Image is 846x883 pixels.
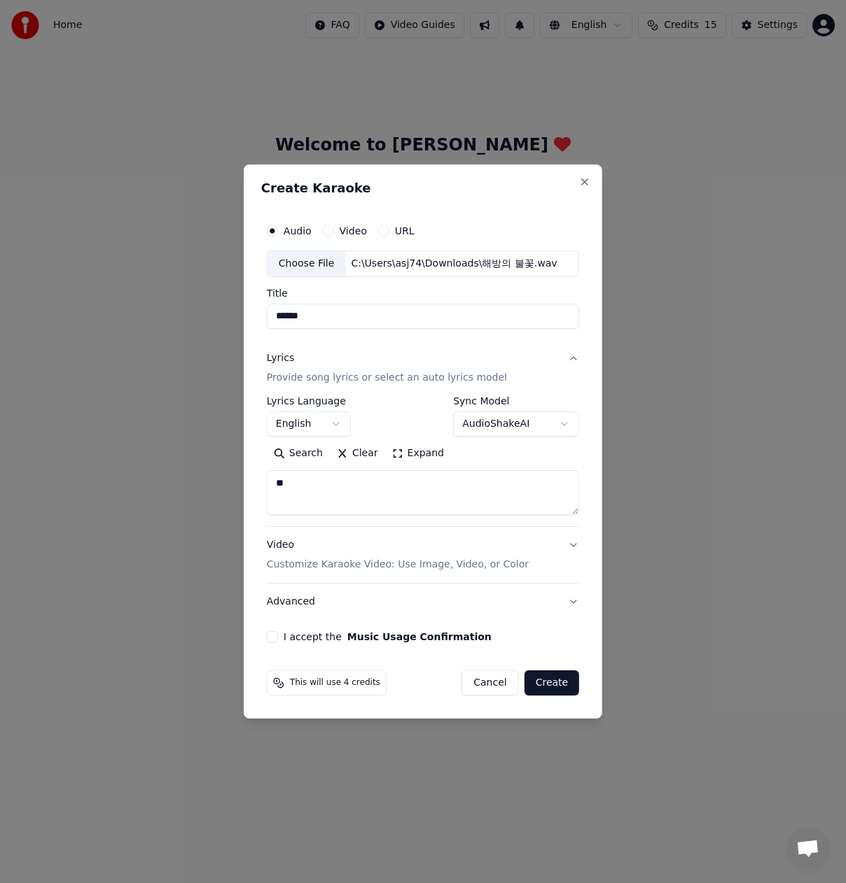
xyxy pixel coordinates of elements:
label: Video [340,226,367,236]
button: I accept the [347,632,492,642]
button: VideoCustomize Karaoke Video: Use Image, Video, or Color [267,527,579,583]
p: Provide song lyrics or select an auto lyrics model [267,371,507,385]
div: Lyrics [267,351,294,365]
button: Clear [330,442,385,465]
div: LyricsProvide song lyrics or select an auto lyrics model [267,396,579,526]
button: Expand [385,442,451,465]
label: Sync Model [453,396,579,406]
label: Audio [284,226,312,236]
button: Search [267,442,330,465]
button: Advanced [267,584,579,620]
div: Choose File [268,251,346,276]
div: Video [267,538,529,572]
div: C:\Users\asj74\Downloads\해방의 불꽃.wav [345,257,562,271]
p: Customize Karaoke Video: Use Image, Video, or Color [267,558,529,572]
button: Create [525,670,580,695]
label: Title [267,288,579,298]
button: LyricsProvide song lyrics or select an auto lyrics model [267,340,579,396]
button: Cancel [462,670,518,695]
span: This will use 4 credits [290,677,380,688]
label: URL [395,226,415,236]
label: I accept the [284,632,492,642]
h2: Create Karaoke [261,182,585,195]
label: Lyrics Language [267,396,351,406]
